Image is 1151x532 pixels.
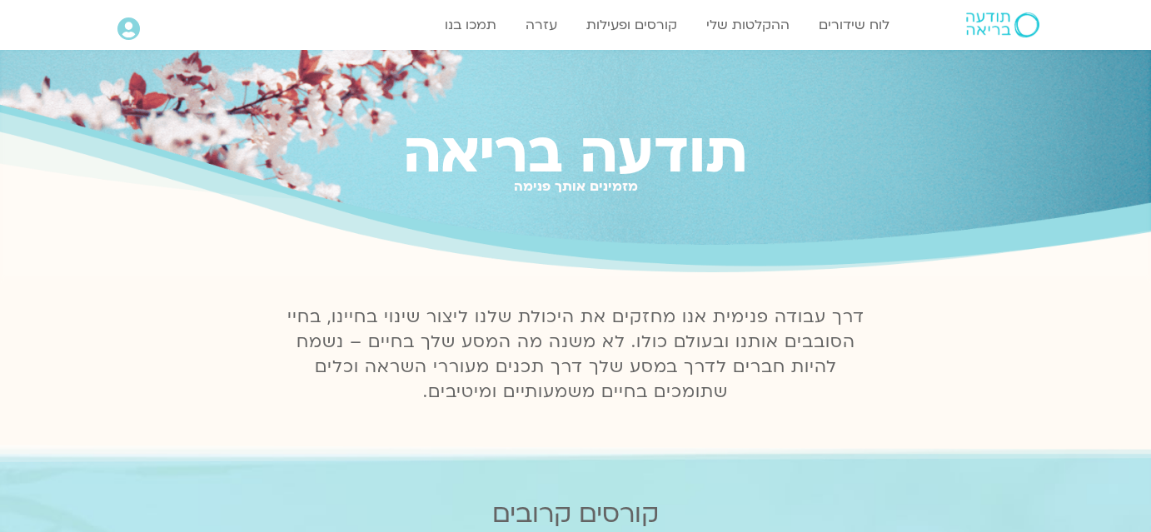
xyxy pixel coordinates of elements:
a: קורסים ופעילות [578,9,685,41]
a: עזרה [517,9,566,41]
a: תמכו בנו [436,9,505,41]
img: תודעה בריאה [966,12,1039,37]
h2: קורסים קרובים [57,500,1094,529]
p: דרך עבודה פנימית אנו מחזקים את היכולת שלנו ליצור שינוי בחיינו, בחיי הסובבים אותנו ובעולם כולו. לא... [277,305,874,405]
a: לוח שידורים [810,9,898,41]
a: ההקלטות שלי [698,9,798,41]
